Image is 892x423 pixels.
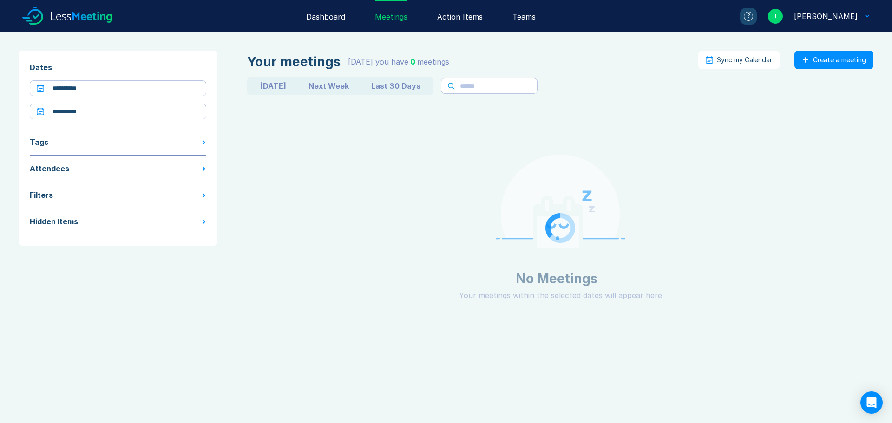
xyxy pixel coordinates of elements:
div: Open Intercom Messenger [860,391,883,414]
button: Last 30 Days [360,78,432,93]
span: 0 [410,57,415,66]
div: ? [744,12,753,21]
button: Create a meeting [794,51,873,69]
div: Create a meeting [813,56,866,64]
a: ? [729,8,757,25]
div: Sync my Calendar [717,56,772,64]
div: Tags [30,137,48,148]
div: Attendees [30,163,69,174]
div: [DATE] you have meeting s [348,56,449,67]
button: Sync my Calendar [698,51,780,69]
button: [DATE] [249,78,297,93]
div: I [768,9,783,24]
div: Your meetings [247,54,341,69]
button: Next Week [297,78,360,93]
div: Dates [30,62,206,73]
div: Hidden Items [30,216,78,227]
div: Filters [30,189,53,201]
div: Iain Parnell [794,11,858,22]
